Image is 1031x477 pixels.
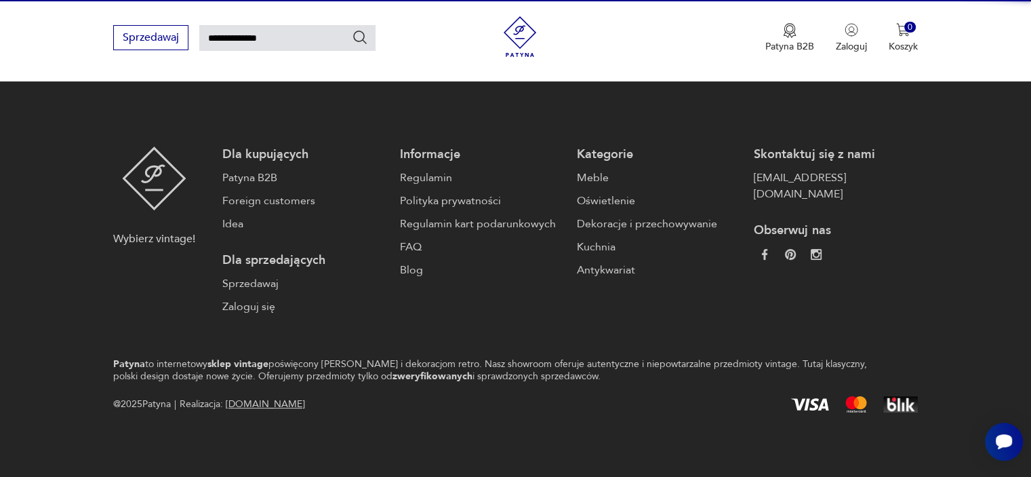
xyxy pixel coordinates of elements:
[904,22,916,33] div: 0
[577,216,740,232] a: Dekoracje i przechowywanie
[754,147,917,163] p: Skontaktuj się z nami
[113,25,188,50] button: Sprzedawaj
[754,170,917,202] a: [EMAIL_ADDRESS][DOMAIN_NAME]
[400,262,563,278] a: Blog
[785,249,796,260] img: 37d27d81a828e637adc9f9cb2e3d3a8a.webp
[845,396,867,413] img: Mastercard
[577,147,740,163] p: Kategorie
[836,40,867,53] p: Zaloguj
[836,23,867,53] button: Zaloguj
[222,193,386,209] a: Foreign customers
[791,398,829,411] img: Visa
[765,23,814,53] a: Ikona medaluPatyna B2B
[180,396,305,413] span: Realizacja:
[883,396,918,413] img: BLIK
[113,358,870,383] p: to internetowy poświęcony [PERSON_NAME] i dekoracjom retro. Nasz showroom oferuje autentyczne i n...
[174,396,176,413] div: |
[759,249,770,260] img: da9060093f698e4c3cedc1453eec5031.webp
[226,398,305,411] a: [DOMAIN_NAME]
[400,193,563,209] a: Polityka prywatności
[577,193,740,209] a: Oświetlenie
[400,170,563,186] a: Regulamin
[577,262,740,278] a: Antykwariat
[754,223,917,239] p: Obserwuj nas
[113,396,171,413] span: @ 2025 Patyna
[765,23,814,53] button: Patyna B2B
[811,249,822,260] img: c2fd9cf7f39615d9d6839a72ae8e59e5.webp
[889,40,918,53] p: Koszyk
[222,299,386,315] a: Zaloguj się
[985,423,1023,461] iframe: Smartsupp widget button
[113,231,195,247] p: Wybierz vintage!
[207,358,268,370] strong: sklep vintage
[783,23,796,38] img: Ikona medalu
[113,358,145,370] strong: Patyna
[400,239,563,255] a: FAQ
[222,216,386,232] a: Idea
[222,147,386,163] p: Dla kupujących
[392,370,472,383] strong: zweryfikowanych
[122,147,186,210] img: Patyna - sklep z meblami i dekoracjami vintage
[352,29,368,45] button: Szukaj
[577,239,740,255] a: Kuchnia
[577,170,740,186] a: Meble
[845,23,858,37] img: Ikonka użytkownika
[765,40,814,53] p: Patyna B2B
[400,216,563,232] a: Regulamin kart podarunkowych
[400,147,563,163] p: Informacje
[222,170,386,186] a: Patyna B2B
[222,275,386,292] a: Sprzedawaj
[500,16,540,57] img: Patyna - sklep z meblami i dekoracjami vintage
[222,252,386,269] p: Dla sprzedających
[896,23,910,37] img: Ikona koszyka
[113,34,188,43] a: Sprzedawaj
[889,23,918,53] button: 0Koszyk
